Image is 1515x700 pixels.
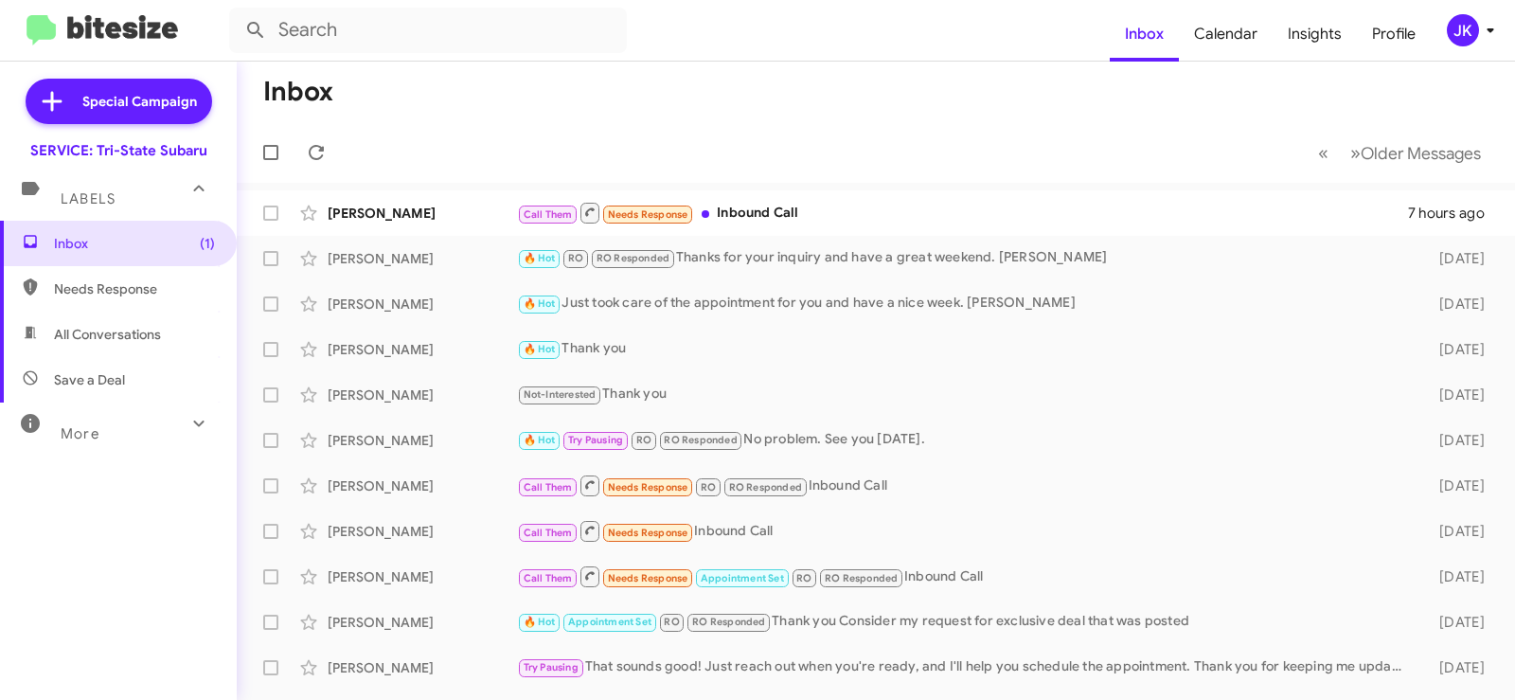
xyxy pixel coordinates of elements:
div: SERVICE: Tri-State Subaru [30,141,207,160]
span: 🔥 Hot [524,252,556,264]
span: (1) [200,234,215,253]
span: RO Responded [692,616,765,628]
span: Not-Interested [524,388,597,401]
a: Insights [1273,7,1357,62]
nav: Page navigation example [1308,134,1492,172]
button: JK [1431,14,1494,46]
div: [PERSON_NAME] [328,567,517,586]
div: [DATE] [1414,613,1500,632]
div: [PERSON_NAME] [328,340,517,359]
span: Special Campaign [82,92,197,111]
span: Appointment Set [701,572,784,584]
div: [DATE] [1414,658,1500,677]
span: Needs Response [608,572,688,584]
span: 🔥 Hot [524,616,556,628]
span: 🔥 Hot [524,297,556,310]
a: Special Campaign [26,79,212,124]
span: More [61,425,99,442]
a: Profile [1357,7,1431,62]
span: Needs Response [608,208,688,221]
span: Try Pausing [524,661,579,673]
div: Inbound Call [517,519,1414,543]
span: Call Them [524,527,573,539]
div: Thank you Consider my request for exclusive deal that was posted [517,611,1414,633]
span: RO [664,616,679,628]
span: Labels [61,190,116,207]
span: Older Messages [1361,143,1481,164]
button: Next [1339,134,1492,172]
div: [PERSON_NAME] [328,613,517,632]
div: [PERSON_NAME] [328,522,517,541]
div: [PERSON_NAME] [328,295,517,314]
span: Needs Response [608,481,688,494]
div: Just took care of the appointment for you and have a nice week. [PERSON_NAME] [517,293,1414,314]
span: 🔥 Hot [524,434,556,446]
span: Needs Response [608,527,688,539]
span: Try Pausing [568,434,623,446]
div: [PERSON_NAME] [328,431,517,450]
span: All Conversations [54,325,161,344]
span: RO Responded [664,434,737,446]
div: [DATE] [1414,340,1500,359]
a: Calendar [1179,7,1273,62]
div: [DATE] [1414,476,1500,495]
h1: Inbox [263,77,333,107]
div: [DATE] [1414,567,1500,586]
div: [DATE] [1414,249,1500,268]
span: Needs Response [54,279,215,298]
div: [DATE] [1414,386,1500,404]
span: RO Responded [825,572,898,584]
span: Call Them [524,481,573,494]
input: Search [229,8,627,53]
span: 🔥 Hot [524,343,556,355]
div: [PERSON_NAME] [328,476,517,495]
div: [PERSON_NAME] [328,249,517,268]
div: [PERSON_NAME] [328,658,517,677]
div: [PERSON_NAME] [328,386,517,404]
span: RO [636,434,651,446]
div: 7 hours ago [1408,204,1500,223]
div: [DATE] [1414,522,1500,541]
div: [DATE] [1414,431,1500,450]
span: Inbox [54,234,215,253]
button: Previous [1307,134,1340,172]
span: RO Responded [729,481,802,494]
span: Call Them [524,572,573,584]
div: Inbound Call [517,201,1408,224]
div: [DATE] [1414,295,1500,314]
div: Thank you [517,338,1414,360]
a: Inbox [1110,7,1179,62]
div: Thank you [517,384,1414,405]
div: JK [1447,14,1479,46]
span: RO Responded [597,252,669,264]
span: RO [796,572,811,584]
span: RO [568,252,583,264]
div: Inbound Call [517,474,1414,497]
span: « [1318,141,1328,165]
div: No problem. See you [DATE]. [517,429,1414,451]
span: Call Them [524,208,573,221]
div: Inbound Call [517,565,1414,588]
span: Save a Deal [54,370,125,389]
div: [PERSON_NAME] [328,204,517,223]
span: » [1350,141,1361,165]
span: RO [701,481,716,494]
div: Thanks for your inquiry and have a great weekend. [PERSON_NAME] [517,247,1414,269]
span: Appointment Set [568,616,651,628]
div: That sounds good! Just reach out when you're ready, and I'll help you schedule the appointment. T... [517,656,1414,678]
